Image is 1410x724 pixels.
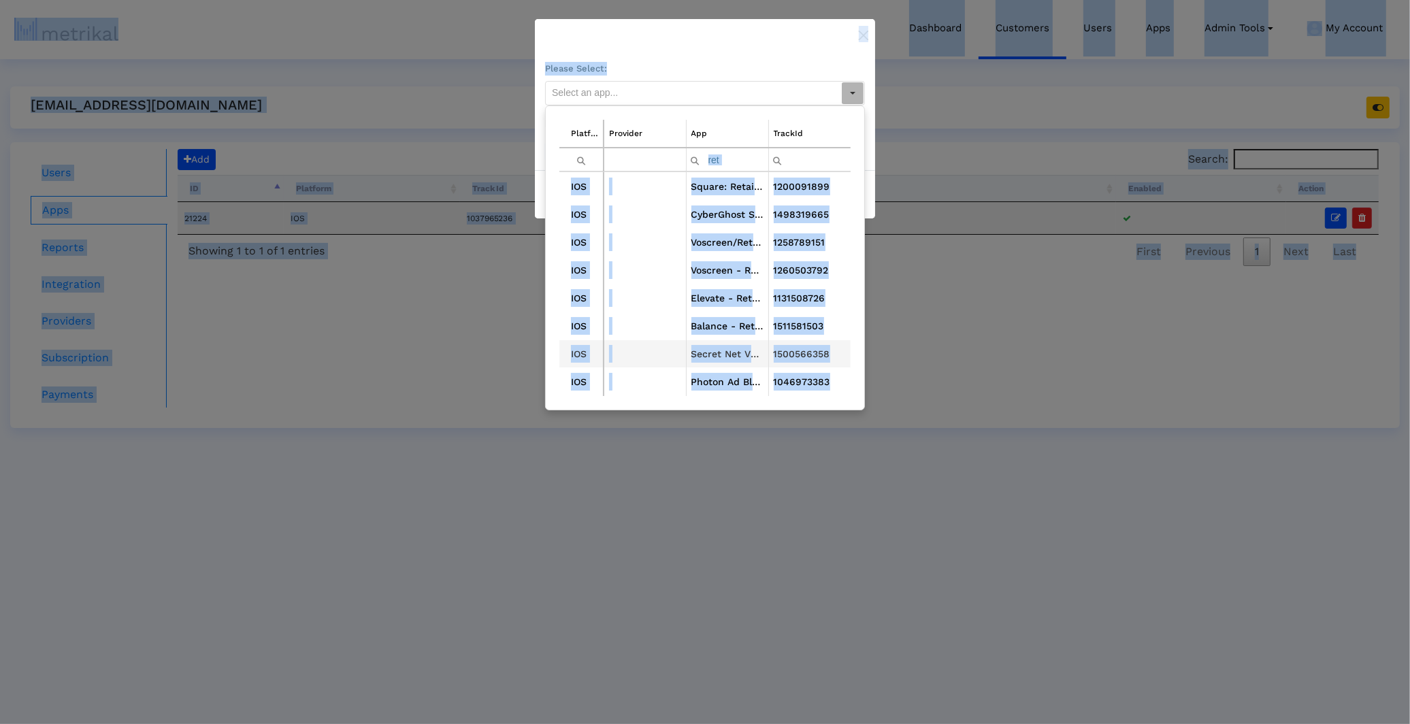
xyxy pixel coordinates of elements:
[559,120,851,396] div: Data grid
[571,178,598,195] div: IOS
[686,284,768,312] td: Elevate - Retail Demo
[686,340,768,368] td: Secret Net VPN Private Browser
[559,120,604,148] td: Column Platform
[571,373,598,391] div: IOS
[768,229,851,257] td: 1258789151
[571,233,598,251] div: IOS
[545,62,607,76] label: Please Select:
[774,125,804,142] div: TrackId
[686,229,768,257] td: Voscreen/Retail Demo
[768,201,851,229] td: 1498319665
[691,125,708,142] div: App
[768,173,851,201] td: 1200091899
[859,31,868,40] img: app-modal-close
[768,120,851,148] td: Column TrackId
[686,120,768,148] td: Column App
[571,205,598,223] div: IOS
[768,257,851,284] td: 1260503792
[609,125,642,142] div: Provider
[571,289,598,307] div: IOS
[687,148,768,171] input: Filter cell
[571,345,598,363] div: IOS
[768,284,851,312] td: 1131508726
[768,312,851,340] td: 1511581503
[768,368,851,396] td: 1046973383
[768,340,851,368] td: 1500566358
[686,201,768,229] td: CyberGhost Secret Photo Vault
[559,148,604,171] td: Filter cell
[571,317,598,335] div: IOS
[686,312,768,340] td: Balance - Retail Demo
[686,257,768,284] td: Voscreen - Retail Demo
[571,125,598,142] div: Platform
[768,148,851,171] td: Filter cell
[686,148,768,171] td: Filter cell
[841,82,864,105] div: Select
[604,120,686,148] td: Column Provider
[604,148,686,171] input: Filter cell
[686,368,768,396] td: Photon Ad Blocker for Private Secret Browser App
[769,148,851,171] input: Filter cell
[686,173,768,201] td: Square: Retail Point of Sale
[859,26,868,42] button: Close
[571,261,598,279] div: IOS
